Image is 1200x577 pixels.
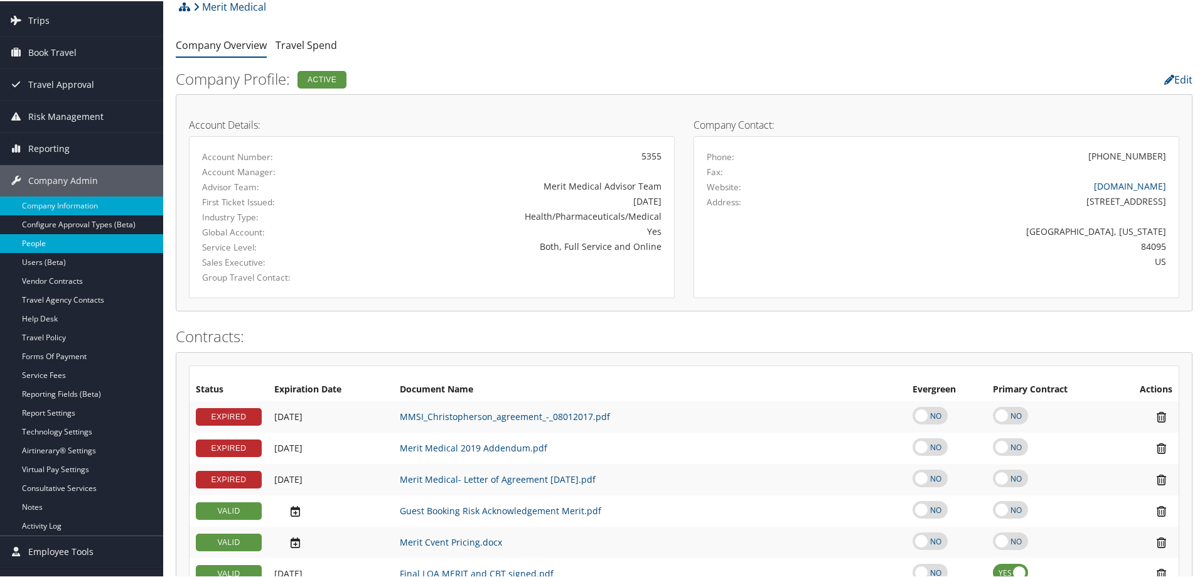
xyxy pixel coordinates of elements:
label: Global Account: [202,225,343,237]
th: Evergreen [906,377,987,400]
div: [STREET_ADDRESS] [827,193,1167,207]
span: [DATE] [274,441,303,453]
span: [DATE] [274,472,303,484]
th: Expiration Date [268,377,394,400]
div: Add/Edit Date [274,410,387,421]
div: Add/Edit Date [274,504,387,517]
label: Sales Executive: [202,255,343,267]
span: Risk Management [28,100,104,131]
span: Travel Approval [28,68,94,99]
a: Travel Spend [276,37,337,51]
label: Advisor Team: [202,180,343,192]
th: Primary Contract [987,377,1113,400]
div: [PHONE_NUMBER] [1088,148,1166,161]
i: Remove Contract [1150,504,1172,517]
a: Merit Medical- Letter of Agreement [DATE].pdf [400,472,596,484]
span: Reporting [28,132,70,163]
i: Remove Contract [1150,409,1172,423]
h4: Company Contact: [694,119,1179,129]
th: Actions [1113,377,1179,400]
label: Industry Type: [202,210,343,222]
a: Guest Booking Risk Acknowledgement Merit.pdf [400,504,601,515]
div: VALID [196,532,262,550]
div: Merit Medical Advisor Team [362,178,662,191]
th: Document Name [394,377,906,400]
label: Account Number: [202,149,343,162]
th: Status [190,377,268,400]
div: 84095 [827,239,1167,252]
h2: Company Profile: [176,67,847,89]
div: Health/Pharmaceuticals/Medical [362,208,662,222]
i: Remove Contract [1150,535,1172,548]
div: Add/Edit Date [274,441,387,453]
a: MMSI_Christopherson_agreement_-_08012017.pdf [400,409,610,421]
div: Add/Edit Date [274,473,387,484]
h2: Contracts: [176,325,1192,346]
div: Add/Edit Date [274,535,387,548]
i: Remove Contract [1150,441,1172,454]
a: Merit Medical 2019 Addendum.pdf [400,441,547,453]
label: Website: [707,180,741,192]
label: Fax: [707,164,723,177]
label: Account Manager: [202,164,343,177]
div: US [827,254,1167,267]
div: EXPIRED [196,438,262,456]
span: [DATE] [274,409,303,421]
div: Active [297,70,346,87]
span: Employee Tools [28,535,94,566]
div: Yes [362,224,662,237]
div: VALID [196,501,262,519]
div: Both, Full Service and Online [362,239,662,252]
span: Trips [28,4,50,35]
a: Company Overview [176,37,267,51]
div: 5355 [362,148,662,161]
a: Merit Cvent Pricing.docx [400,535,502,547]
a: Edit [1164,72,1192,85]
label: First Ticket Issued: [202,195,343,207]
div: [GEOGRAPHIC_DATA], [US_STATE] [827,224,1167,237]
span: Book Travel [28,36,77,67]
div: EXPIRED [196,407,262,424]
label: Group Travel Contact: [202,270,343,283]
div: [DATE] [362,193,662,207]
span: Company Admin [28,164,98,195]
a: [DOMAIN_NAME] [1094,179,1166,191]
h4: Account Details: [189,119,675,129]
div: EXPIRED [196,470,262,487]
label: Phone: [707,149,734,162]
label: Address: [707,195,741,207]
i: Remove Contract [1150,472,1172,485]
label: Service Level: [202,240,343,252]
